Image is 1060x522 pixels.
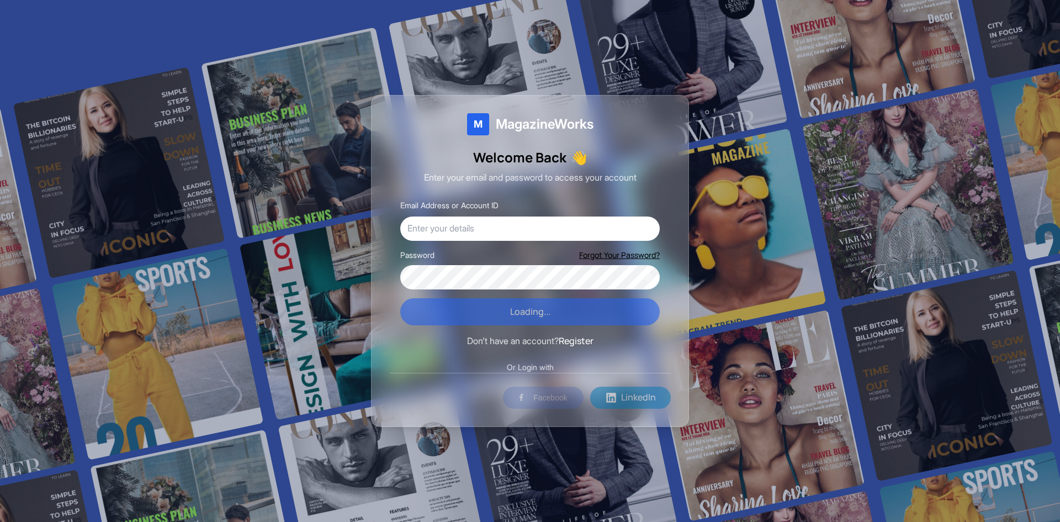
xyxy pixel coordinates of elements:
[400,217,660,241] input: Enter your details
[400,201,499,210] label: Email Address or Account ID
[389,171,671,185] p: Enter your email and password to access your account
[621,391,656,405] span: LinkedIn
[474,117,483,132] span: M
[400,298,660,326] button: Loading...
[384,386,502,410] iframe: Sign in with Google Button
[389,149,671,166] h1: Welcome Back
[496,115,593,133] span: MagazineWorks
[643,272,653,282] button: Show password
[571,149,587,166] span: Waving hand
[590,387,671,409] button: LinkedIn
[400,250,434,261] label: Password
[503,387,584,409] button: Facebook
[467,335,559,346] span: Don't have an account?
[500,362,560,373] span: Or Login with
[559,334,593,349] button: Register
[579,250,660,261] button: Forgot Your Password?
